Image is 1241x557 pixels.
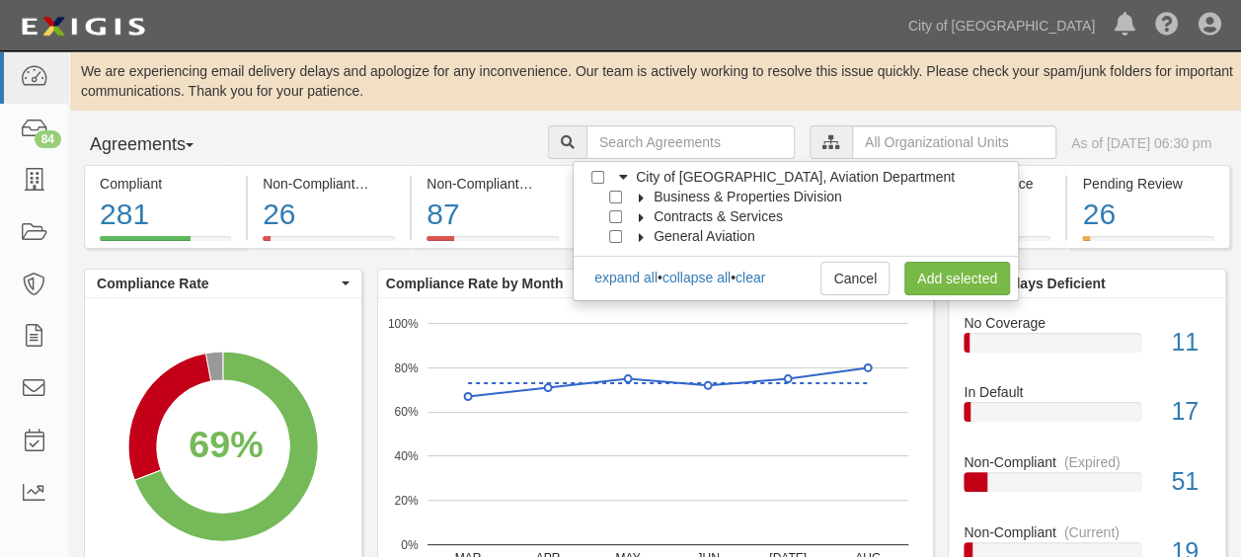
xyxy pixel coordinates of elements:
[97,274,337,293] span: Compliance Rate
[964,313,1210,383] a: No Coverage11
[1155,14,1179,38] i: Help Center - Complianz
[1064,452,1121,472] div: (Expired)
[1067,236,1229,252] a: Pending Review26
[394,449,418,463] text: 40%
[949,382,1225,402] div: In Default
[586,125,795,159] input: Search Agreements
[1156,325,1225,360] div: 11
[964,452,1210,522] a: Non-Compliant(Expired)51
[362,174,418,194] div: (Current)
[427,194,559,236] div: 87
[654,228,754,244] span: General Aviation
[898,6,1105,45] a: City of [GEOGRAPHIC_DATA]
[15,9,151,44] img: logo-5460c22ac91f19d4615b14bd174203de0afe785f0fc80cf4dbbc73dc1793850b.png
[1071,133,1211,153] div: As of [DATE] 06:30 pm
[189,419,263,472] div: 69%
[84,125,232,165] button: Agreements
[1064,522,1120,542] div: (Current)
[394,360,418,374] text: 80%
[957,276,1105,291] b: Over 90 days Deficient
[263,174,395,194] div: Non-Compliant (Current)
[662,270,731,285] a: collapse all
[1082,194,1213,236] div: 26
[100,174,231,194] div: Compliant
[904,262,1010,295] a: Add selected
[84,236,246,252] a: Compliant281
[248,236,410,252] a: Non-Compliant(Current)26
[401,537,419,551] text: 0%
[1156,394,1225,430] div: 17
[394,405,418,419] text: 60%
[412,236,574,252] a: Non-Compliant(Expired)87
[394,494,418,508] text: 20%
[35,130,61,148] div: 84
[527,174,583,194] div: (Expired)
[654,189,842,204] span: Business & Properties Division
[949,313,1225,333] div: No Coverage
[263,194,395,236] div: 26
[654,208,783,224] span: Contracts & Services
[69,61,1241,101] div: We are experiencing email delivery delays and apologize for any inconvenience. Our team is active...
[736,270,765,285] a: clear
[820,262,890,295] a: Cancel
[964,382,1210,452] a: In Default17
[386,276,564,291] b: Compliance Rate by Month
[388,316,419,330] text: 100%
[100,194,231,236] div: 281
[949,452,1225,472] div: Non-Compliant
[852,125,1056,159] input: All Organizational Units
[594,270,658,285] a: expand all
[949,522,1225,542] div: Non-Compliant
[593,268,765,287] div: • •
[1082,174,1213,194] div: Pending Review
[1156,464,1225,500] div: 51
[636,169,955,185] span: City of [GEOGRAPHIC_DATA], Aviation Department
[85,270,361,297] button: Compliance Rate
[427,174,559,194] div: Non-Compliant (Expired)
